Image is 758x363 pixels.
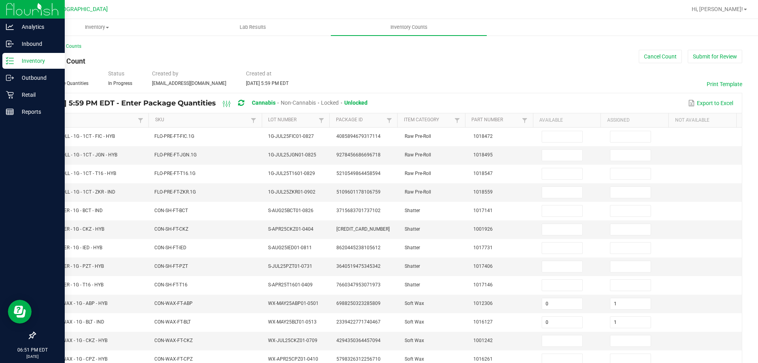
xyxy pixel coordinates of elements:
[473,134,493,139] span: 1018472
[249,115,258,125] a: Filter
[268,319,317,325] span: WX-MAY25BLT01-0513
[686,96,735,110] button: Export to Excel
[344,100,368,106] span: Unlocked
[452,115,462,125] a: Filter
[405,171,431,176] span: Raw Pre-Roll
[6,108,14,116] inline-svg: Reports
[268,134,314,139] span: 1G-JUL25FIC01-0827
[405,282,420,288] span: Shatter
[40,152,117,158] span: FT - PRE-ROLL - 1G - 1CT - JGN - HYB
[4,346,61,354] p: 06:51 PM EDT
[19,24,174,31] span: Inventory
[336,282,381,288] span: 7660347953071973
[473,208,493,213] span: 1017141
[154,152,197,158] span: FLO-PRE-FT-JGN.1G
[108,81,132,86] span: In Progress
[14,22,61,32] p: Analytics
[136,115,145,125] a: Filter
[19,19,175,36] a: Inventory
[40,226,104,232] span: FT - SHATTER - 1G - CKZ - HYB
[336,171,381,176] span: 5210549864458594
[154,319,191,325] span: CON-WAX-FT-BLT
[405,301,424,306] span: Soft Wax
[40,245,102,250] span: FT - SHATTER - 1G - IED - HYB
[317,115,326,125] a: Filter
[268,263,312,269] span: S-JUL25PZT01-0731
[473,245,493,250] span: 1017731
[154,134,194,139] span: FLO-PRE-FT-FIC.1G
[268,152,316,158] span: 1G-JUL25JGN01-0825
[152,81,226,86] span: [EMAIL_ADDRESS][DOMAIN_NAME]
[154,301,193,306] span: CON-WAX-FT-ABP
[175,19,331,36] a: Lab Results
[405,134,431,139] span: Raw Pre-Roll
[336,226,390,232] span: [CREDIT_CARD_NUMBER]
[108,70,124,77] span: Status
[268,356,318,362] span: WX-APR25CPZ01-0410
[405,319,424,325] span: Soft Wax
[42,117,136,123] a: ItemSortable
[473,356,493,362] span: 1016261
[380,24,438,31] span: Inventory Counts
[336,208,381,213] span: 3715683701737102
[336,189,381,195] span: 5109601178106759
[54,6,108,13] span: [GEOGRAPHIC_DATA]
[405,189,431,195] span: Raw Pre-Roll
[6,74,14,82] inline-svg: Outbound
[154,226,188,232] span: CON-SH-FT-CKZ
[268,245,312,250] span: S-AUG25IED01-0811
[154,171,195,176] span: FLO-PRE-FT-T16.1G
[8,300,32,324] iframe: Resource center
[336,152,381,158] span: 9278456686696718
[40,171,116,176] span: FT - PRE-ROLL - 1G - 1CT - T16 - HYB
[40,356,107,362] span: FT - SOFT WAX - 1G - CPZ - HYB
[321,100,339,106] span: Locked
[154,189,196,195] span: FLO-PRE-FT-ZKR.1G
[336,134,381,139] span: 4085894679317114
[692,6,743,12] span: Hi, [PERSON_NAME]!
[268,189,315,195] span: 1G-JUL25ZKR01-0902
[405,152,431,158] span: Raw Pre-Roll
[155,117,249,123] a: SKUSortable
[405,226,420,232] span: Shatter
[40,282,103,288] span: FT - SHATTER - 1G - T16 - HYB
[4,354,61,359] p: [DATE]
[473,282,493,288] span: 1017146
[404,117,452,123] a: Item CategorySortable
[405,263,420,269] span: Shatter
[40,208,103,213] span: FT - SHATTER - 1G - BCT - IND
[40,338,107,343] span: FT - SOFT WAX - 1G - CKZ - HYB
[336,245,381,250] span: 8620445238105612
[707,80,742,88] button: Print Template
[405,356,424,362] span: Soft Wax
[14,107,61,117] p: Reports
[6,23,14,31] inline-svg: Analytics
[154,338,193,343] span: CON-WAX-FT-CKZ
[268,301,319,306] span: WX-MAY25ABP01-0501
[533,113,601,128] th: Available
[268,117,317,123] a: Lot NumberSortable
[268,338,317,343] span: WX-JUL25CKZ01-0709
[473,319,493,325] span: 1016127
[336,338,381,343] span: 4294350364457094
[471,117,520,123] a: Part NumberSortable
[668,113,736,128] th: Not Available
[6,40,14,48] inline-svg: Inbound
[246,70,272,77] span: Created at
[268,208,313,213] span: S-AUG25BCT01-0826
[154,245,186,250] span: CON-SH-FT-IED
[600,113,668,128] th: Assigned
[152,70,178,77] span: Created by
[405,208,420,213] span: Shatter
[154,282,188,288] span: CON-SH-FT-T16
[40,319,104,325] span: FT - SOFT WAX - 1G - BLT - IND
[473,263,493,269] span: 1017406
[40,301,107,306] span: FT - SOFT WAX - 1G - ABP - HYB
[268,282,313,288] span: S-APR25T1601-0409
[473,171,493,176] span: 1018547
[40,189,115,195] span: FT - PRE-ROLL - 1G - 1CT - ZKR - IND
[252,100,276,106] span: Cannabis
[336,263,381,269] span: 3640519475345342
[336,319,381,325] span: 2339422771740467
[473,226,493,232] span: 1001926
